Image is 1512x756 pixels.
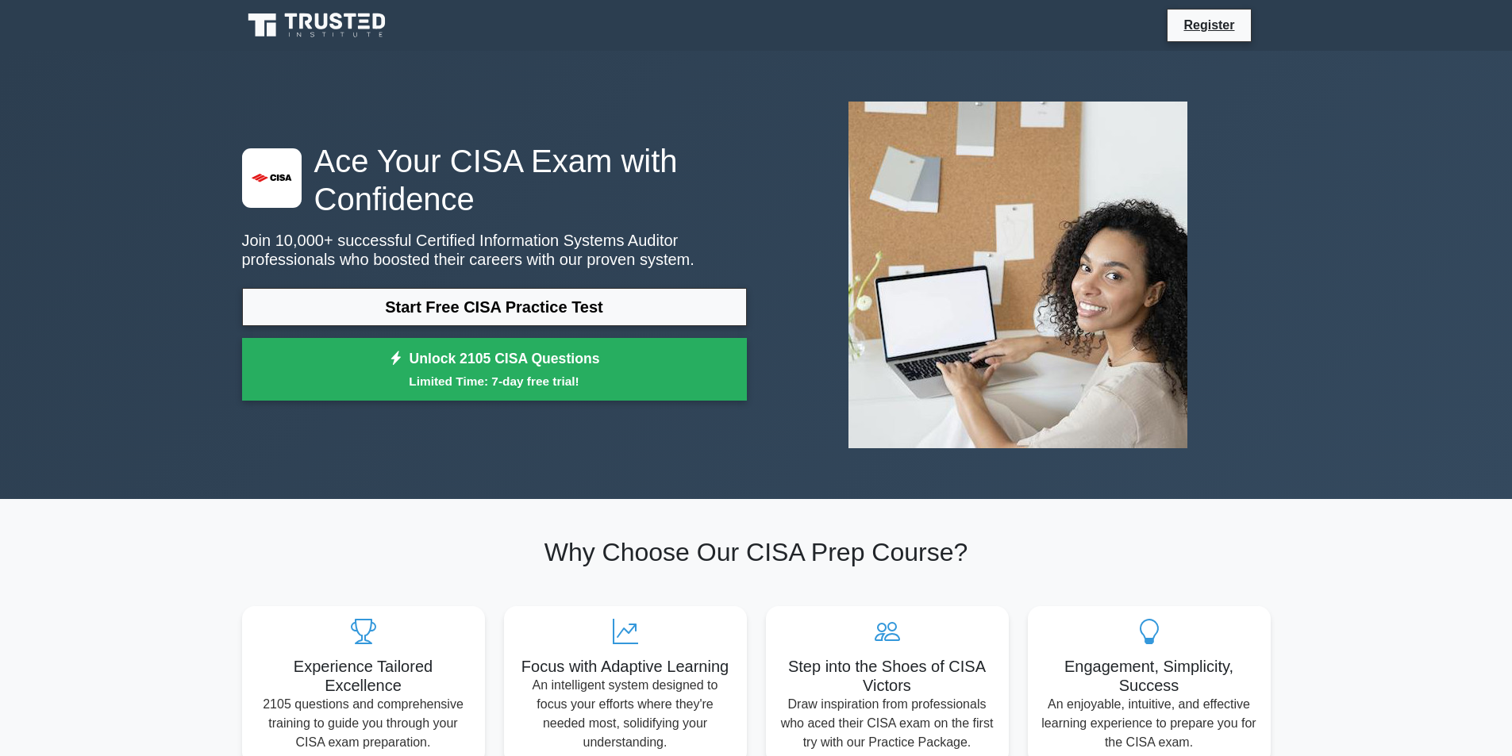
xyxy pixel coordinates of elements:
[262,372,727,390] small: Limited Time: 7-day free trial!
[255,695,472,752] p: 2105 questions and comprehensive training to guide you through your CISA exam preparation.
[517,657,734,676] h5: Focus with Adaptive Learning
[779,695,996,752] p: Draw inspiration from professionals who aced their CISA exam on the first try with our Practice P...
[779,657,996,695] h5: Step into the Shoes of CISA Victors
[1174,15,1244,35] a: Register
[255,657,472,695] h5: Experience Tailored Excellence
[242,142,747,218] h1: Ace Your CISA Exam with Confidence
[1041,695,1258,752] p: An enjoyable, intuitive, and effective learning experience to prepare you for the CISA exam.
[517,676,734,752] p: An intelligent system designed to focus your efforts where they're needed most, solidifying your ...
[242,338,747,401] a: Unlock 2105 CISA QuestionsLimited Time: 7-day free trial!
[242,537,1271,567] h2: Why Choose Our CISA Prep Course?
[242,288,747,326] a: Start Free CISA Practice Test
[242,231,747,269] p: Join 10,000+ successful Certified Information Systems Auditor professionals who boosted their car...
[1041,657,1258,695] h5: Engagement, Simplicity, Success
